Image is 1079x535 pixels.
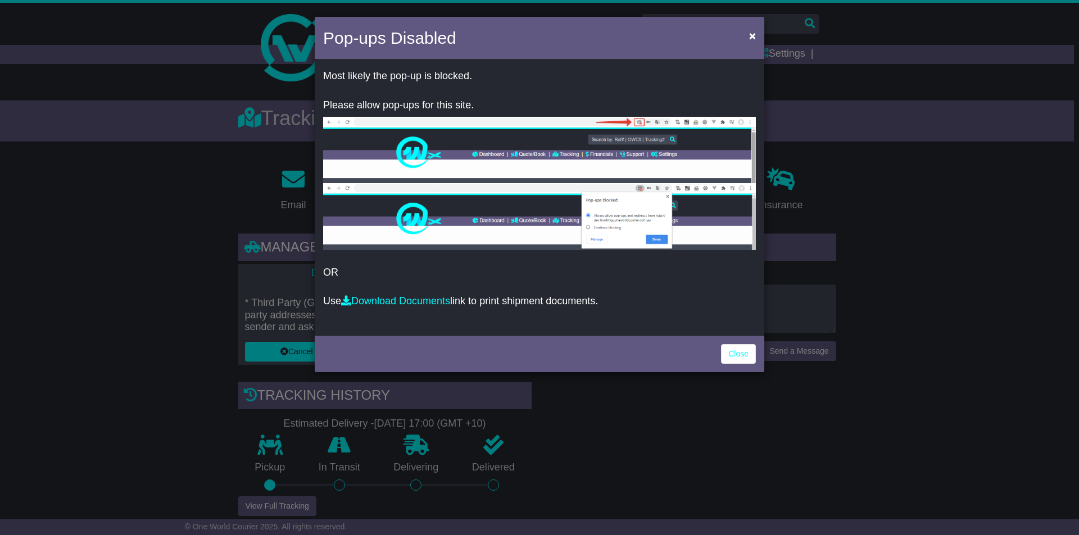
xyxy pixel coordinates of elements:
[749,29,756,42] span: ×
[323,295,756,308] p: Use link to print shipment documents.
[315,62,764,333] div: OR
[743,24,761,47] button: Close
[721,344,756,364] a: Close
[341,295,450,307] a: Download Documents
[323,70,756,83] p: Most likely the pop-up is blocked.
[323,25,456,51] h4: Pop-ups Disabled
[323,117,756,183] img: allow-popup-1.png
[323,183,756,250] img: allow-popup-2.png
[323,99,756,112] p: Please allow pop-ups for this site.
